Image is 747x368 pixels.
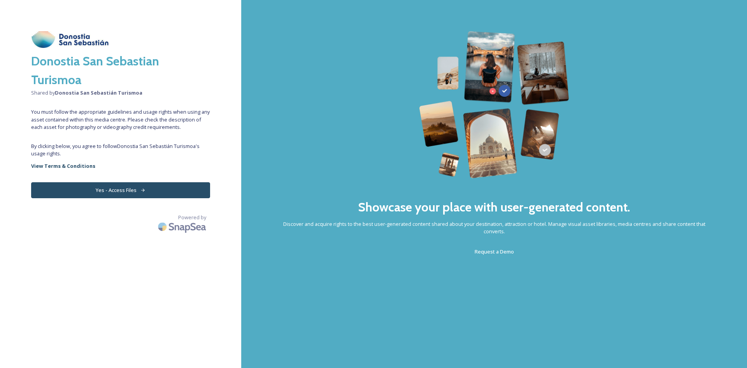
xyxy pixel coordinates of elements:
[31,108,210,131] span: You must follow the appropriate guidelines and usage rights when using any asset contained within...
[31,182,210,198] button: Yes - Access Files
[358,198,630,217] h2: Showcase your place with user-generated content.
[31,161,210,171] a: View Terms & Conditions
[31,162,95,169] strong: View Terms & Conditions
[178,214,206,221] span: Powered by
[31,89,210,97] span: Shared by
[475,248,514,255] span: Request a Demo
[31,31,109,48] img: download.jpeg
[419,31,569,178] img: 63b42ca75bacad526042e722_Group%20154-p-800.png
[31,52,210,89] h2: Donostia San Sebastian Turismoa
[31,143,210,157] span: By clicking below, you agree to follow Donostia San Sebastián Turismoa 's usage rights.
[272,220,716,235] span: Discover and acquire rights to the best user-generated content shared about your destination, att...
[475,247,514,256] a: Request a Demo
[55,89,142,96] strong: Donostia San Sebastián Turismoa
[156,218,210,236] img: SnapSea Logo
